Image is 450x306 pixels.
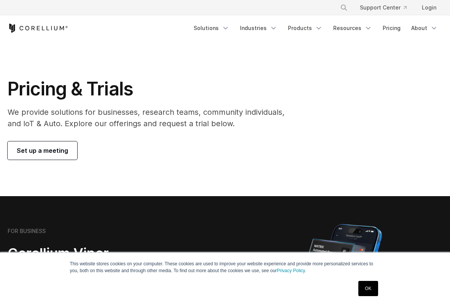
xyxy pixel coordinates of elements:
div: Navigation Menu [189,21,442,35]
h2: Corellium Viper [8,245,189,262]
a: Set up a meeting [8,141,77,160]
h1: Pricing & Trials [8,78,293,100]
a: Solutions [189,21,234,35]
a: Corellium Home [8,24,68,33]
button: Search [337,1,351,14]
a: Pricing [378,21,405,35]
p: We provide solutions for businesses, research teams, community individuals, and IoT & Auto. Explo... [8,106,293,129]
a: Products [283,21,327,35]
h6: FOR BUSINESS [8,228,46,235]
a: Industries [235,21,282,35]
a: Privacy Policy. [277,268,306,273]
p: This website stores cookies on your computer. These cookies are used to improve your website expe... [70,260,380,274]
a: Resources [329,21,377,35]
a: Support Center [354,1,413,14]
a: About [407,21,442,35]
span: Set up a meeting [17,146,68,155]
div: Navigation Menu [331,1,442,14]
a: OK [358,281,378,296]
a: Login [416,1,442,14]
